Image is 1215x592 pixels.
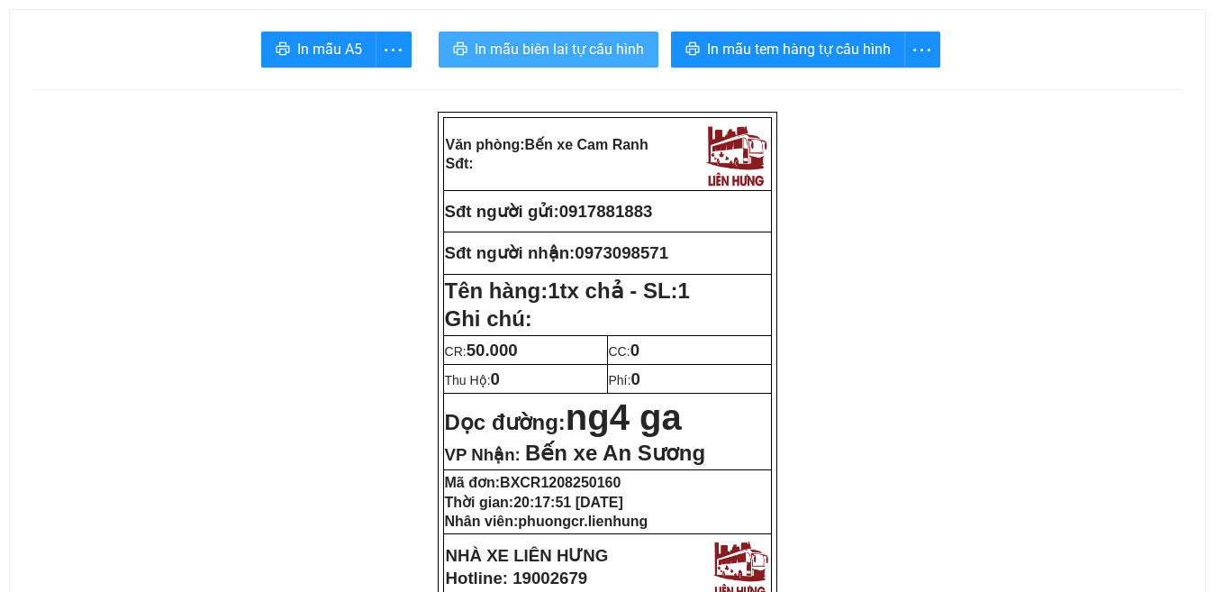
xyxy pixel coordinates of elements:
[566,397,682,437] span: ng4 ga
[630,341,639,360] span: 0
[276,41,290,59] span: printer
[297,38,362,60] span: In mẫu A5
[376,32,412,68] button: more
[702,120,770,188] img: logo
[609,344,640,359] span: CC:
[513,495,623,510] span: 20:17:51 [DATE]
[707,38,891,60] span: In mẫu tem hàng tự cấu hình
[8,17,171,49] span: Bến xe Cam Ranh
[525,137,648,152] span: Bến xe Cam Ranh
[475,38,644,60] span: In mẫu biên lai tự cấu hình
[445,445,521,464] span: VP Nhận:
[467,341,518,360] span: 50.000
[8,17,171,49] strong: Văn phòng:
[445,514,648,529] strong: Nhân viên:
[445,373,500,387] span: Thu Hộ:
[525,441,705,465] span: Bến xe An Sương
[196,8,263,77] img: logo
[445,475,621,490] strong: Mã đơn:
[446,546,609,565] strong: NHÀ XE LIÊN HƯNG
[7,132,138,150] strong: Sđt người nhận:
[548,278,690,303] span: 1tx chả - SL:
[445,306,532,331] span: Ghi chú:
[671,32,905,68] button: printerIn mẫu tem hàng tự cấu hình
[685,41,700,59] span: printer
[491,369,500,388] span: 0
[445,202,559,221] strong: Sđt người gửi:
[630,369,639,388] span: 0
[445,278,690,303] strong: Tên hàng:
[376,39,411,61] span: more
[439,32,658,68] button: printerIn mẫu biên lai tự cấu hình
[445,495,623,510] strong: Thời gian:
[122,90,215,109] span: 0917881883
[904,32,940,68] button: more
[445,410,682,434] strong: Dọc đường:
[500,475,621,490] span: BXCR1208250160
[445,344,518,359] span: CR:
[609,373,640,387] span: Phí:
[445,243,576,262] strong: Sđt người nhận:
[446,137,648,152] strong: Văn phòng:
[8,52,36,68] strong: Sđt:
[678,278,690,303] span: 1
[453,41,467,59] span: printer
[905,39,939,61] span: more
[261,32,376,68] button: printerIn mẫu A5
[575,243,668,262] span: 0973098571
[7,90,122,109] strong: Sđt người gửi:
[559,202,653,221] span: 0917881883
[446,569,588,587] strong: Hotline: 19002679
[518,514,648,529] span: phuongcr.lienhung
[138,132,231,150] span: 0973098571
[446,156,474,171] strong: Sđt:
